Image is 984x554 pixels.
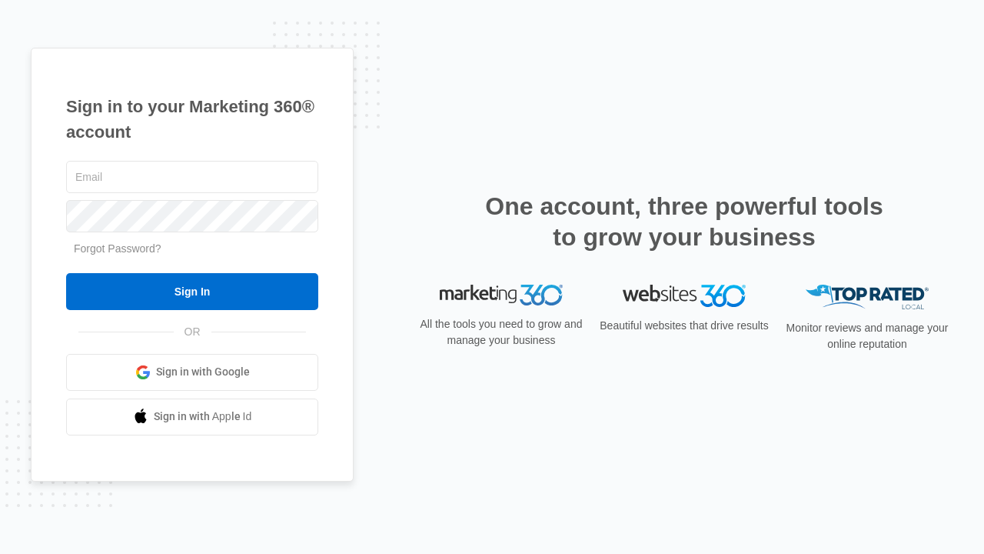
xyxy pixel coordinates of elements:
[781,320,953,352] p: Monitor reviews and manage your online reputation
[806,285,929,310] img: Top Rated Local
[415,316,587,349] p: All the tools you need to grow and manage your business
[623,285,746,307] img: Websites 360
[156,364,250,380] span: Sign in with Google
[66,161,318,193] input: Email
[440,285,563,306] img: Marketing 360
[66,273,318,310] input: Sign In
[66,94,318,145] h1: Sign in to your Marketing 360® account
[174,324,211,340] span: OR
[66,399,318,436] a: Sign in with Apple Id
[74,242,161,255] a: Forgot Password?
[66,354,318,391] a: Sign in with Google
[480,191,888,252] h2: One account, three powerful tools to grow your business
[154,409,252,425] span: Sign in with Apple Id
[598,318,770,334] p: Beautiful websites that drive results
